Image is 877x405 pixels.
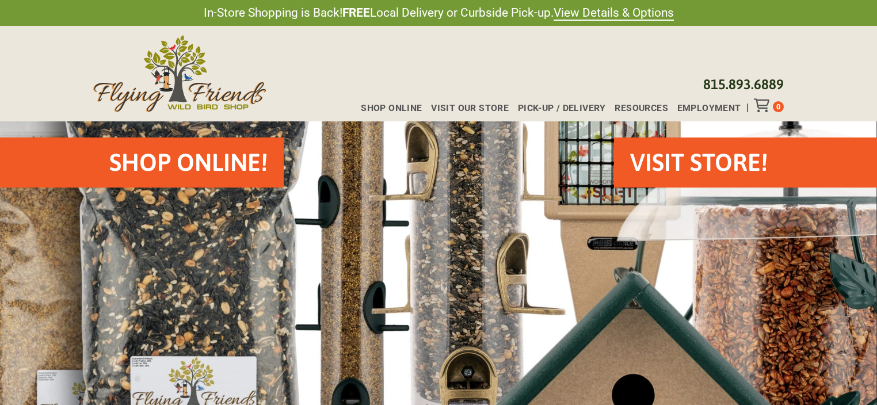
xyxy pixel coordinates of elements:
span: Pick-up / Delivery [518,104,606,113]
a: Resources [605,104,668,113]
strong: FREE [342,6,370,20]
a: Employment [668,104,741,113]
span: Visit Our Store [431,104,509,113]
div: Toggle Off Canvas Content [754,98,773,112]
span: Employment [677,104,741,113]
a: View Details & Options [554,6,674,21]
a: Visit Our Store [422,104,509,113]
h2: Shop Online! [109,146,268,179]
span: Shop Online [361,104,422,113]
span: 0 [776,102,780,111]
img: Flying Friends Wild Bird Shop Logo [93,35,266,112]
span: In-Store Shopping is Back! Local Delivery or Curbside Pick-up. [204,5,674,21]
h2: VISIT STORE! [630,146,768,179]
a: Pick-up / Delivery [509,104,606,113]
span: Resources [615,104,668,113]
a: 815.893.6889 [703,77,784,92]
a: Shop Online [352,104,422,113]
